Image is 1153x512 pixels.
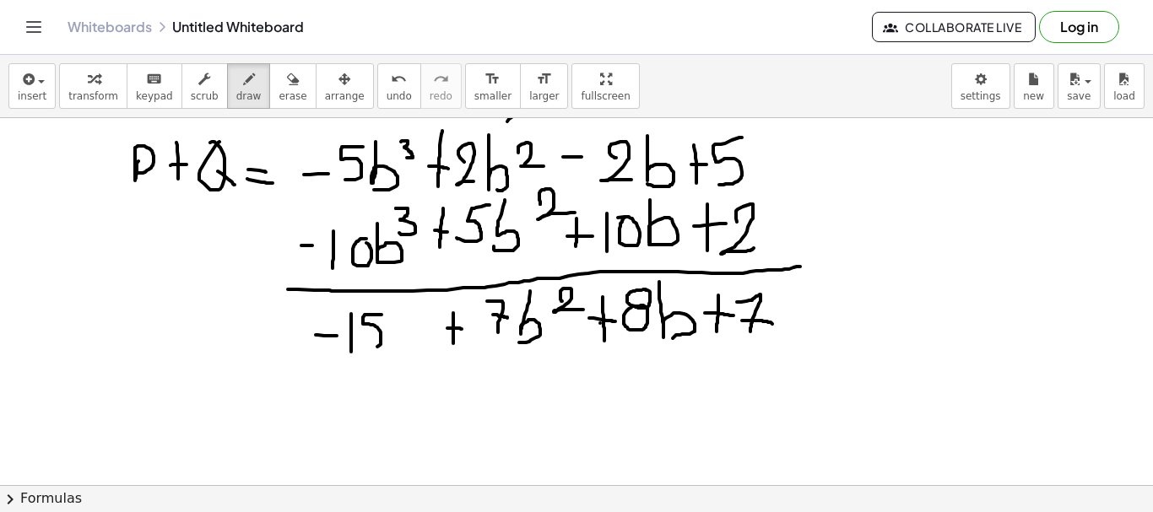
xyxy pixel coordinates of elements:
button: Log in [1039,11,1119,43]
span: settings [961,90,1001,102]
button: load [1104,63,1145,109]
button: transform [59,63,127,109]
button: settings [951,63,1010,109]
span: save [1067,90,1091,102]
button: new [1014,63,1054,109]
button: arrange [316,63,374,109]
span: transform [68,90,118,102]
span: erase [279,90,306,102]
span: Collaborate Live [886,19,1021,35]
button: Collaborate Live [872,12,1036,42]
span: draw [236,90,262,102]
button: undoundo [377,63,421,109]
button: insert [8,63,56,109]
button: fullscreen [571,63,639,109]
span: redo [430,90,452,102]
button: save [1058,63,1101,109]
span: smaller [474,90,512,102]
button: erase [269,63,316,109]
button: format_sizelarger [520,63,568,109]
i: undo [391,69,407,89]
button: format_sizesmaller [465,63,521,109]
button: scrub [181,63,228,109]
button: redoredo [420,63,462,109]
span: insert [18,90,46,102]
span: keypad [136,90,173,102]
button: keyboardkeypad [127,63,182,109]
span: undo [387,90,412,102]
button: Toggle navigation [20,13,47,40]
span: new [1023,90,1044,102]
span: load [1113,90,1135,102]
i: format_size [536,69,552,89]
a: Whiteboards [68,19,152,35]
i: redo [433,69,449,89]
span: larger [529,90,559,102]
button: draw [227,63,271,109]
i: keyboard [146,69,162,89]
span: arrange [325,90,365,102]
span: fullscreen [581,90,630,102]
span: scrub [191,90,219,102]
i: format_size [484,69,501,89]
